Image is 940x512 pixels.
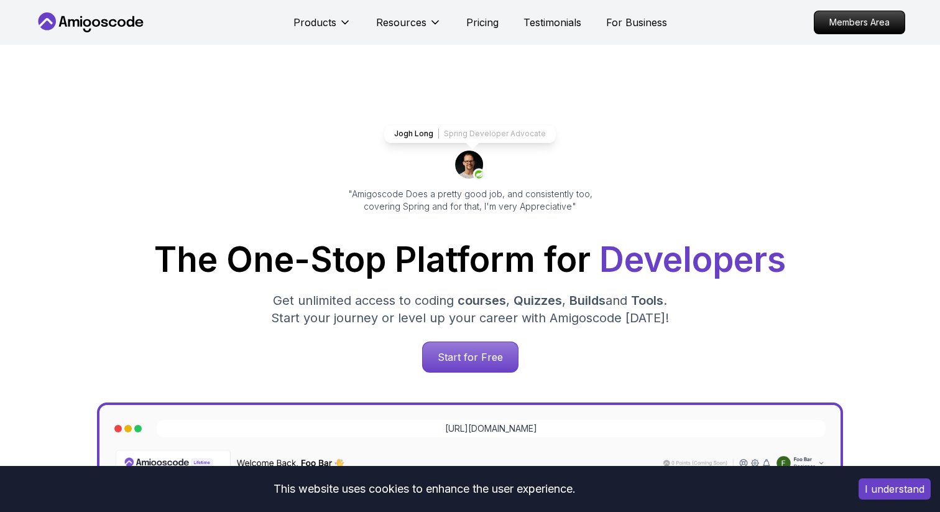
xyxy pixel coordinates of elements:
[9,475,840,503] div: This website uses cookies to enhance the user experience.
[606,15,667,30] a: For Business
[599,239,786,280] span: Developers
[514,293,562,308] span: Quizzes
[631,293,663,308] span: Tools
[523,15,581,30] a: Testimonials
[569,293,606,308] span: Builds
[423,342,518,372] p: Start for Free
[445,422,537,435] a: [URL][DOMAIN_NAME]
[261,292,679,327] p: Get unlimited access to coding , , and . Start your journey or level up your career with Amigosco...
[376,15,426,30] p: Resources
[455,151,485,180] img: josh long
[293,15,351,40] button: Products
[444,129,546,139] p: Spring Developer Advocate
[422,342,518,373] a: Start for Free
[814,11,905,34] a: Members Area
[45,243,895,277] h1: The One-Stop Platform for
[458,293,506,308] span: courses
[394,129,433,139] p: Jogh Long
[376,15,441,40] button: Resources
[466,15,499,30] a: Pricing
[859,478,931,500] button: Accept cookies
[293,15,336,30] p: Products
[331,188,609,213] p: "Amigoscode Does a pretty good job, and consistently too, covering Spring and for that, I'm very ...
